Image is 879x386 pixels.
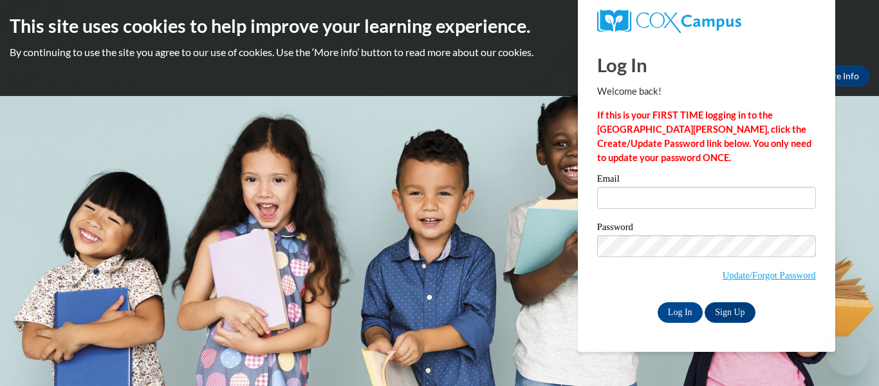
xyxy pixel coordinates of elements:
iframe: Button to launch messaging window [828,334,869,376]
strong: If this is your FIRST TIME logging in to the [GEOGRAPHIC_DATA][PERSON_NAME], click the Create/Upd... [597,110,811,163]
p: Welcome back! [597,84,816,99]
img: COX Campus [597,10,741,33]
a: Update/Forgot Password [723,270,816,280]
h2: This site uses cookies to help improve your learning experience. [10,13,869,39]
a: More Info [809,66,869,86]
a: COX Campus [597,10,816,33]
h1: Log In [597,52,816,78]
input: Log In [658,302,703,323]
p: By continuing to use the site you agree to our use of cookies. Use the ‘More info’ button to read... [10,45,869,59]
a: Sign Up [705,302,755,323]
label: Email [597,174,816,187]
label: Password [597,222,816,235]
